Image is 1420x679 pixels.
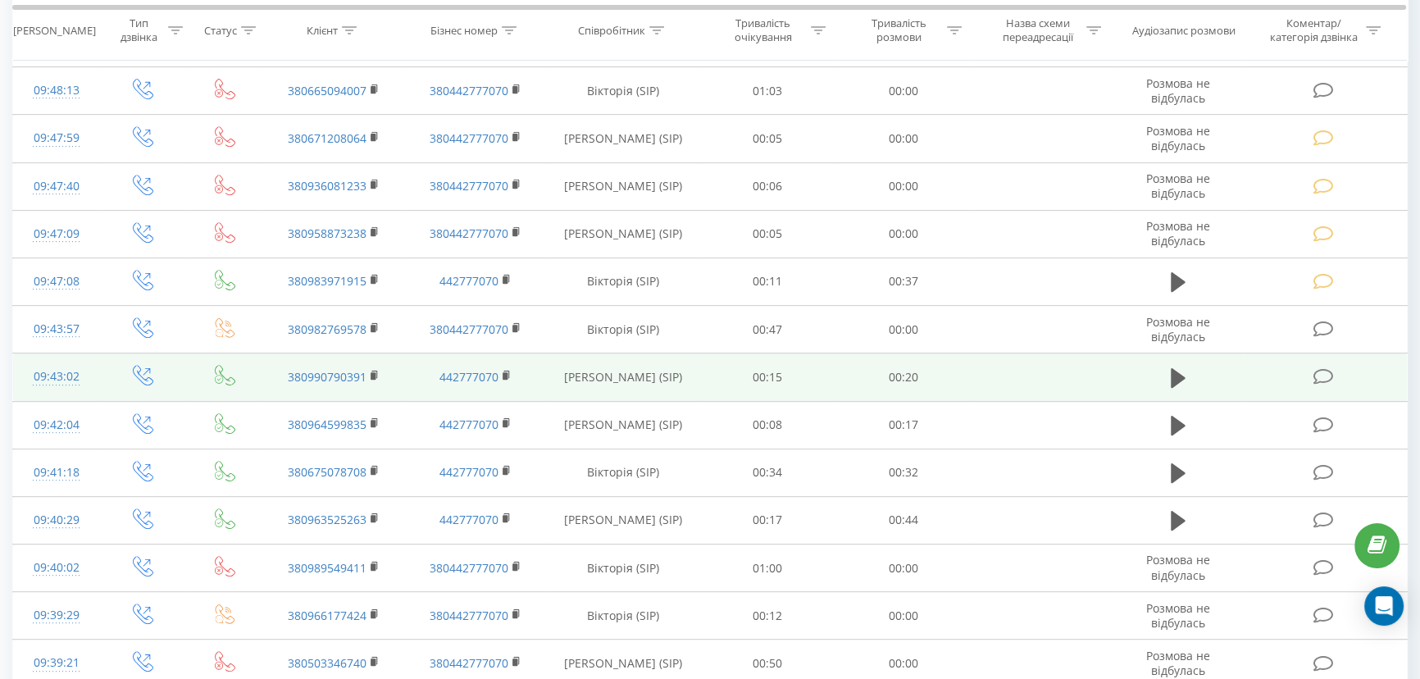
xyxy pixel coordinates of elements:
a: 380442777070 [430,608,508,623]
a: 380958873238 [288,226,366,241]
td: 00:17 [699,496,835,544]
td: 00:44 [835,496,972,544]
div: Співробітник [578,24,645,38]
a: 380983971915 [288,273,366,289]
a: 380671208064 [288,130,366,146]
div: 09:47:08 [30,266,84,298]
td: 00:06 [699,162,835,210]
div: 09:40:29 [30,504,84,536]
td: Вікторія (SIP) [546,306,699,353]
span: Розмова не відбулась [1146,648,1210,678]
a: 380936081233 [288,178,366,194]
a: 380989549411 [288,560,366,576]
td: [PERSON_NAME] (SIP) [546,162,699,210]
div: 09:47:59 [30,122,84,154]
td: 00:00 [835,162,972,210]
a: 380442777070 [430,83,508,98]
a: 442777070 [439,417,498,432]
span: Розмова не відбулась [1146,600,1210,631]
td: 00:34 [699,449,835,496]
td: [PERSON_NAME] (SIP) [546,496,699,544]
div: 09:47:09 [30,218,84,250]
a: 380966177424 [288,608,366,623]
span: Розмова не відбулась [1146,552,1210,582]
div: 09:43:02 [30,361,84,393]
td: [PERSON_NAME] (SIP) [546,210,699,257]
td: 00:12 [699,592,835,640]
a: 380442777070 [430,655,508,671]
div: Клієнт [307,24,338,38]
a: 380982769578 [288,321,366,337]
td: 00:00 [835,306,972,353]
div: [PERSON_NAME] [13,24,96,38]
span: Розмова не відбулась [1146,218,1210,248]
div: Назва схеми переадресації [994,17,1082,45]
a: 380442777070 [430,560,508,576]
td: 00:32 [835,449,972,496]
td: 00:05 [699,115,835,162]
a: 380442777070 [430,321,508,337]
div: Бізнес номер [430,24,498,38]
a: 442777070 [439,464,498,480]
div: 09:48:13 [30,75,84,107]
a: 380442777070 [430,226,508,241]
td: [PERSON_NAME] (SIP) [546,115,699,162]
td: 00:05 [699,210,835,257]
div: Аудіозапис розмови [1132,24,1236,38]
div: Коментар/категорія дзвінка [1266,17,1362,45]
span: Розмова не відбулась [1146,171,1210,201]
div: Статус [204,24,237,38]
div: Open Intercom Messenger [1364,586,1404,626]
a: 380964599835 [288,417,366,432]
td: 00:00 [835,545,972,592]
td: Вікторія (SIP) [546,545,699,592]
td: Вікторія (SIP) [546,449,699,496]
td: 00:00 [835,592,972,640]
td: 00:00 [835,210,972,257]
span: Розмова не відбулась [1146,314,1210,344]
td: [PERSON_NAME] (SIP) [546,353,699,401]
td: [PERSON_NAME] (SIP) [546,401,699,449]
td: Вікторія (SIP) [546,257,699,305]
td: 00:37 [835,257,972,305]
div: 09:43:57 [30,313,84,345]
div: 09:42:04 [30,409,84,441]
div: 09:39:21 [30,647,84,679]
span: Розмова не відбулась [1146,123,1210,153]
div: 09:39:29 [30,599,84,631]
td: 00:47 [699,306,835,353]
div: 09:47:40 [30,171,84,203]
td: 00:00 [835,115,972,162]
td: 00:17 [835,401,972,449]
a: 380442777070 [430,130,508,146]
a: 380963525263 [288,512,366,527]
a: 380675078708 [288,464,366,480]
td: Вікторія (SIP) [546,67,699,115]
a: 442777070 [439,273,498,289]
a: 442777070 [439,512,498,527]
div: Тривалість розмови [855,17,943,45]
td: 01:03 [699,67,835,115]
td: 00:08 [699,401,835,449]
a: 380442777070 [430,178,508,194]
td: 00:11 [699,257,835,305]
a: 380503346740 [288,655,366,671]
td: 00:15 [699,353,835,401]
a: 380665094007 [288,83,366,98]
a: 442777070 [439,369,498,385]
div: 09:40:02 [30,552,84,584]
div: Тип дзвінка [115,17,164,45]
td: 00:20 [835,353,972,401]
td: Вікторія (SIP) [546,592,699,640]
td: 00:00 [835,67,972,115]
div: 09:41:18 [30,457,84,489]
div: Тривалість очікування [719,17,807,45]
a: 380990790391 [288,369,366,385]
span: Розмова не відбулась [1146,75,1210,106]
td: 01:00 [699,545,835,592]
